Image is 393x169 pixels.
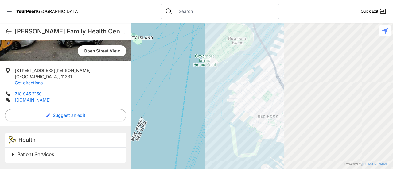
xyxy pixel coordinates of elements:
[78,45,126,56] a: Open Street View
[15,74,59,79] span: [GEOGRAPHIC_DATA]
[15,91,42,96] a: 718.945.7150
[15,27,126,36] h1: [PERSON_NAME] Family Health Center
[362,162,389,166] a: [DOMAIN_NAME]
[15,97,51,102] a: [DOMAIN_NAME]
[59,74,60,79] span: ,
[361,8,387,15] a: Quick Exit
[16,9,36,14] span: YourPeer
[18,136,36,143] span: Health
[15,80,43,85] a: Get directions
[344,162,389,167] div: Powered by
[175,8,275,14] input: Search
[361,9,378,14] span: Quick Exit
[5,109,126,121] button: Suggest an edit
[15,68,91,73] span: [STREET_ADDRESS][PERSON_NAME]
[36,9,80,14] span: [GEOGRAPHIC_DATA]
[16,10,80,13] a: YourPeer[GEOGRAPHIC_DATA]
[17,151,54,157] span: Patient Services
[61,74,72,79] span: 11231
[53,112,85,118] span: Suggest an edit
